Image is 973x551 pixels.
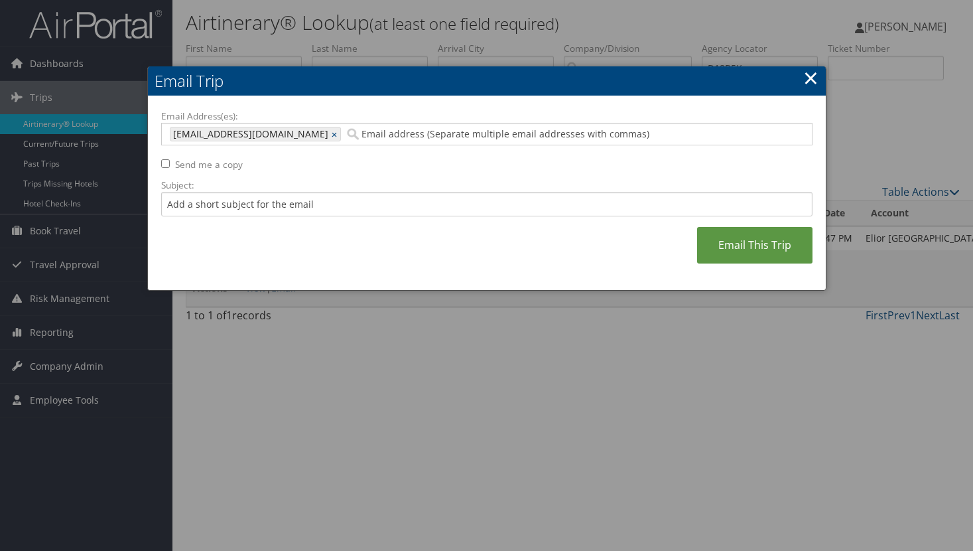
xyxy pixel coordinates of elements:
[161,179,812,192] label: Subject:
[175,158,243,171] label: Send me a copy
[803,64,818,91] a: ×
[170,127,328,141] span: [EMAIL_ADDRESS][DOMAIN_NAME]
[697,227,812,264] a: Email This Trip
[161,110,812,123] label: Email Address(es):
[148,66,826,96] h2: Email Trip
[161,192,812,216] input: Add a short subject for the email
[332,127,340,141] a: ×
[344,127,760,141] input: Email address (Separate multiple email addresses with commas)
